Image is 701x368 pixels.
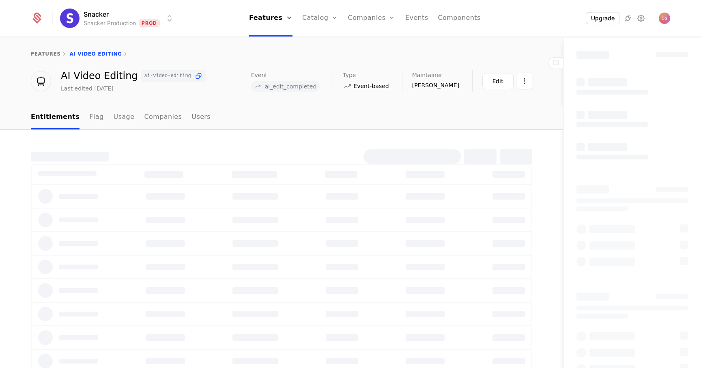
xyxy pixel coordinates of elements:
[265,84,317,89] span: ai_edit_completed
[659,13,670,24] img: Doug Silkstone
[84,9,109,19] span: Snacker
[139,19,160,27] span: Prod
[62,9,174,27] button: Select environment
[31,51,61,57] a: features
[412,72,443,78] span: Maintainer
[114,105,135,129] a: Usage
[89,105,103,129] a: Flag
[517,73,532,89] button: Select action
[482,73,514,89] button: Edit
[61,70,206,82] div: AI Video Editing
[31,105,532,129] nav: Main
[61,84,114,93] div: Last edited [DATE]
[31,105,211,129] ul: Choose Sub Page
[144,73,191,78] span: ai-video-editing
[144,105,182,129] a: Companies
[353,82,389,90] span: Event-based
[343,72,356,78] span: Type
[636,13,646,23] a: Settings
[84,19,136,27] div: Snacker Production
[60,9,80,28] img: Snacker
[412,81,459,89] span: [PERSON_NAME]
[191,105,211,129] a: Users
[623,13,633,23] a: Integrations
[659,13,670,24] button: Open user button
[586,13,619,24] button: Upgrade
[492,77,503,85] div: Edit
[251,72,267,78] span: Event
[31,105,80,129] a: Entitlements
